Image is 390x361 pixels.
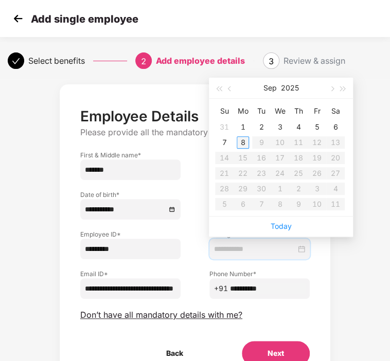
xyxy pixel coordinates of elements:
[269,56,274,66] span: 3
[234,135,252,150] td: 2025-09-08
[252,103,271,119] th: Tu
[326,103,345,119] th: Sa
[289,103,308,119] th: Th
[215,103,234,119] th: Su
[289,119,308,135] td: 2025-09-04
[31,13,138,25] p: Add single employee
[237,121,249,133] div: 1
[218,136,231,149] div: 7
[28,52,85,69] div: Select benefits
[209,269,310,278] label: Phone Number
[308,103,326,119] th: Fr
[12,57,20,65] span: check
[274,121,286,133] div: 3
[311,121,323,133] div: 5
[283,52,345,69] div: Review & assign
[252,119,271,135] td: 2025-09-02
[80,127,310,138] p: Please provide all the mandatory details of the employee
[237,136,249,149] div: 8
[218,121,231,133] div: 31
[292,121,305,133] div: 4
[214,283,228,294] span: +91
[255,121,268,133] div: 2
[215,135,234,150] td: 2025-09-07
[156,52,245,69] div: Add employee details
[10,11,26,26] img: svg+xml;base64,PHN2ZyB4bWxucz0iaHR0cDovL3d3dy53My5vcmcvMjAwMC9zdmciIHdpZHRoPSIzMCIgaGVpZ2h0PSIzMC...
[80,190,181,199] label: Date of birth
[329,121,342,133] div: 6
[326,119,345,135] td: 2025-09-06
[271,119,289,135] td: 2025-09-03
[80,151,181,159] label: First & Middle name
[80,107,310,125] p: Employee Details
[234,103,252,119] th: Mo
[80,230,181,239] label: Employee ID
[80,269,181,278] label: Email ID
[141,56,146,66] span: 2
[281,78,299,98] button: 2025
[271,103,289,119] th: We
[308,119,326,135] td: 2025-09-05
[271,222,292,230] a: Today
[263,78,277,98] button: Sep
[234,119,252,135] td: 2025-09-01
[215,119,234,135] td: 2025-08-31
[80,310,242,320] span: Don’t have all mandatory details with me?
